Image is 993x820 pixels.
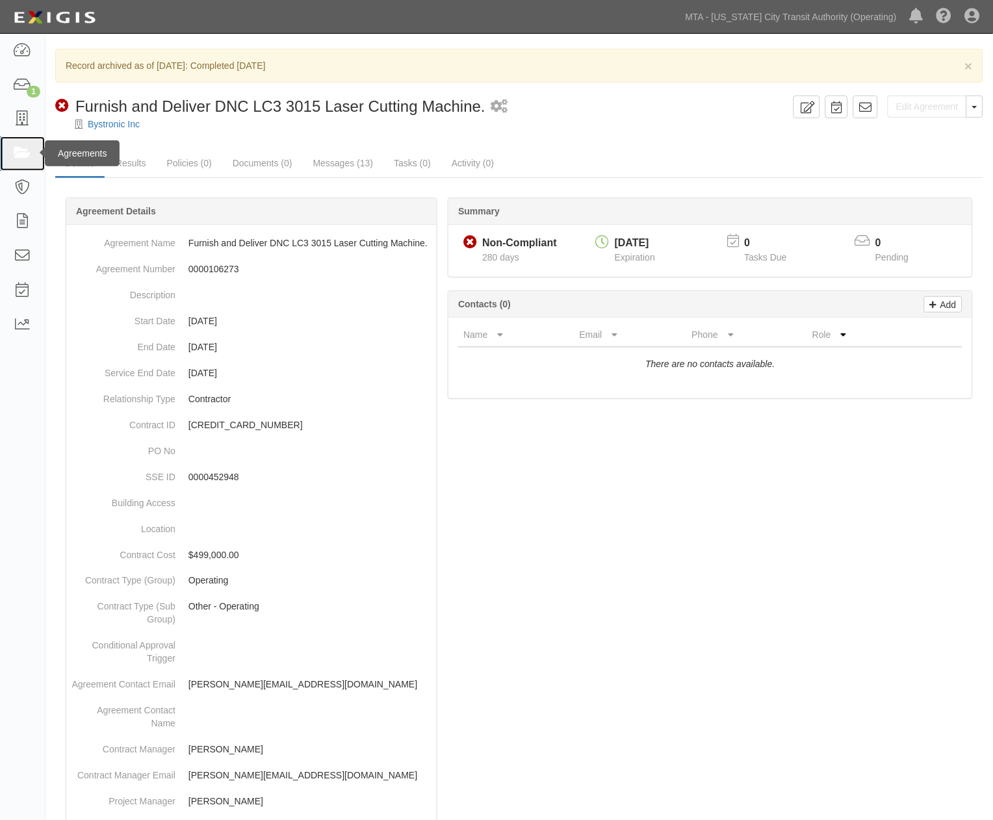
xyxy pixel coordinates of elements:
a: Policies (0) [157,150,222,176]
img: logo-5460c22ac91f19d4615b14bd174203de0afe785f0fc80cf4dbbc73dc1793850b.png [10,6,99,29]
i: There are no contacts available. [646,359,775,369]
dd: 0000106273 [71,256,432,282]
a: Add [924,296,962,313]
dt: Agreement Name [71,230,175,250]
a: Edit Agreement [888,96,967,118]
dt: Contract ID [71,412,175,431]
a: Activity (0) [442,150,504,176]
dt: Location [71,516,175,535]
i: Help Center - Complianz [936,9,952,25]
div: Agreements [45,140,120,166]
div: Furnish and Deliver DNC LC3 3015 Laser Cutting Machine. [55,96,485,118]
p: [PERSON_NAME][EMAIL_ADDRESS][DOMAIN_NAME] [188,678,432,691]
span: Tasks Due [745,252,787,263]
th: Phone [687,323,808,347]
p: $499,000.00 [188,548,432,561]
p: 0 [745,236,803,251]
span: Since 01/01/2025 [482,252,519,263]
div: [DATE] [615,236,655,251]
dt: PO No [71,438,175,457]
span: Expiration [615,252,655,263]
span: Furnish and Deliver DNC LC3 3015 Laser Cutting Machine. [75,97,485,115]
dt: Contract Type (Sub Group) [71,594,175,626]
th: Name [458,323,574,347]
dt: Start Date [71,308,175,327]
i: 1 scheduled workflow [491,100,508,114]
p: [PERSON_NAME][EMAIL_ADDRESS][DOMAIN_NAME] [188,769,432,782]
b: Contacts (0) [458,299,511,309]
span: Pending [875,252,909,263]
p: 0000452948 [188,470,432,483]
p: Record archived as of [DATE]: Completed [DATE] [66,59,973,72]
dt: Contract Manager [71,737,175,756]
dd: [DATE] [71,334,432,360]
a: Messages (13) [303,150,383,176]
b: Summary [458,206,500,216]
dt: Building Access [71,490,175,509]
p: [PERSON_NAME] [188,795,432,808]
dt: Contract Manager Email [71,763,175,782]
button: Close [965,59,973,73]
p: 0 [875,236,925,251]
p: Other - Operating [188,600,432,613]
a: MTA - [US_STATE] City Transit Authority (Operating) [679,4,903,30]
dt: Conditional Approval Trigger [71,633,175,665]
dt: Service End Date [71,360,175,379]
dd: Furnish and Deliver DNC LC3 3015 Laser Cutting Machine. [71,230,432,256]
dd: [DATE] [71,308,432,334]
div: 1 [27,86,40,97]
i: Non-Compliant [463,236,477,250]
dt: SSE ID [71,464,175,483]
dt: End Date [71,334,175,353]
a: Tasks (0) [384,150,441,176]
p: [CREDIT_CARD_NUMBER] [188,418,432,431]
dt: Agreement Number [71,256,175,275]
dt: Description [71,282,175,301]
dt: Contract Cost [71,542,175,561]
dt: Relationship Type [71,386,175,405]
p: Operating [188,574,432,587]
dd: [DATE] [71,360,432,386]
i: Non-Compliant [55,99,69,113]
a: Documents (0) [223,150,302,176]
dd: Contractor [71,386,432,412]
dt: Agreement Contact Name [71,698,175,730]
dt: Project Manager [71,789,175,808]
a: Bystronic Inc [88,119,140,129]
p: [PERSON_NAME] [188,743,432,756]
th: Email [574,323,687,347]
div: Non-Compliant [482,236,557,251]
th: Role [807,323,910,347]
p: Add [937,297,957,312]
dt: Agreement Contact Email [71,672,175,691]
a: Results [106,150,156,176]
b: Agreement Details [76,206,156,216]
span: × [965,58,973,73]
dt: Contract Type (Group) [71,568,175,587]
